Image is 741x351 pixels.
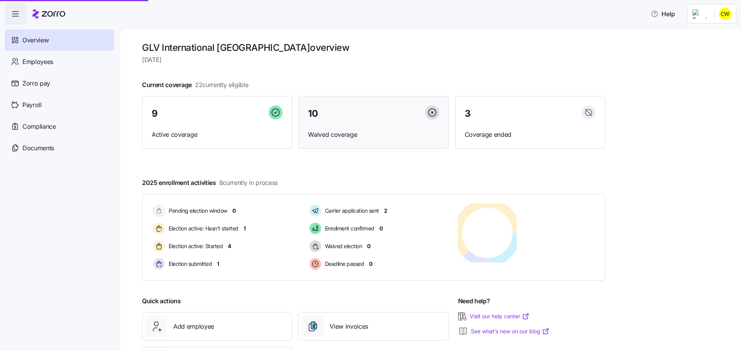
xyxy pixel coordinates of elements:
[195,80,249,90] span: 22 currently eligible
[465,109,471,118] span: 3
[166,207,227,215] span: Pending election window
[22,35,49,45] span: Overview
[232,207,236,215] span: 0
[369,260,372,268] span: 0
[5,72,114,94] a: Zorro pay
[5,137,114,159] a: Documents
[719,8,731,20] img: 5edaad42afde98681e0c7d53bfbc7cfc
[22,57,53,67] span: Employees
[308,130,439,139] span: Waived coverage
[142,42,605,54] h1: GLV International [GEOGRAPHIC_DATA] overview
[323,225,374,232] span: Enrollment confirmed
[471,327,550,335] a: See what’s new on our blog
[142,178,278,188] span: 2025 enrollment activities
[22,79,50,88] span: Zorro pay
[308,109,318,118] span: 10
[152,109,158,118] span: 9
[22,143,54,153] span: Documents
[5,29,114,51] a: Overview
[173,322,214,331] span: Add employee
[458,296,490,306] span: Need help?
[244,225,246,232] span: 1
[228,242,231,250] span: 4
[330,322,368,331] span: View invoices
[470,312,530,320] a: Visit our help center
[465,130,596,139] span: Coverage ended
[142,55,605,65] span: [DATE]
[22,100,42,110] span: Payroll
[5,94,114,116] a: Payroll
[379,225,383,232] span: 0
[22,122,56,131] span: Compliance
[217,260,219,268] span: 1
[323,207,379,215] span: Carrier application sent
[692,9,708,18] img: Employer logo
[323,260,364,268] span: Deadline passed
[5,116,114,137] a: Compliance
[166,242,223,250] span: Election active: Started
[367,242,370,250] span: 0
[142,80,249,90] span: Current coverage
[651,9,675,18] span: Help
[142,296,181,306] span: Quick actions
[323,242,362,250] span: Waived election
[166,260,212,268] span: Election submitted
[645,6,681,22] button: Help
[5,51,114,72] a: Employees
[219,178,278,188] span: 8 currently in process
[384,207,387,215] span: 2
[152,130,283,139] span: Active coverage
[166,225,239,232] span: Election active: Hasn't started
